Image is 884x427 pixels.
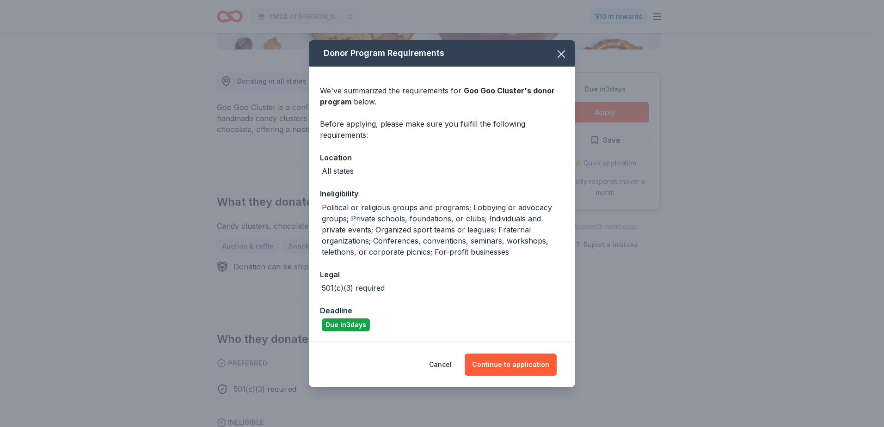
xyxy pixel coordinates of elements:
[320,305,564,317] div: Deadline
[309,40,575,67] div: Donor Program Requirements
[322,202,564,257] div: Political or religious groups and programs; Lobbying or advocacy groups; Private schools, foundat...
[322,318,370,331] div: Due in 3 days
[320,268,564,281] div: Legal
[429,354,452,376] button: Cancel
[320,188,564,200] div: Ineligibility
[320,85,564,107] div: We've summarized the requirements for below.
[320,152,564,164] div: Location
[322,282,385,293] div: 501(c)(3) required
[320,118,564,140] div: Before applying, please make sure you fulfill the following requirements:
[465,354,557,376] button: Continue to application
[322,165,354,177] div: All states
